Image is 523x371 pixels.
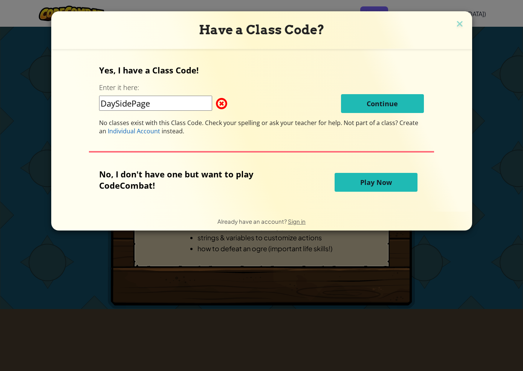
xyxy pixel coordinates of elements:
button: Play Now [335,173,417,192]
span: No classes exist with this Class Code. Check your spelling or ask your teacher for help. [99,119,344,127]
span: Have a Class Code? [199,22,324,37]
span: Play Now [360,178,392,187]
span: instead. [160,127,184,135]
label: Enter it here: [99,83,139,92]
span: Continue [367,99,398,108]
p: No, I don't have one but want to play CodeCombat! [99,168,291,191]
span: Individual Account [108,127,160,135]
a: Sign in [288,218,306,225]
span: Not part of a class? Create an [99,119,418,135]
img: close icon [455,19,465,30]
span: Already have an account? [217,218,288,225]
p: Yes, I have a Class Code! [99,64,424,76]
button: Continue [341,94,424,113]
